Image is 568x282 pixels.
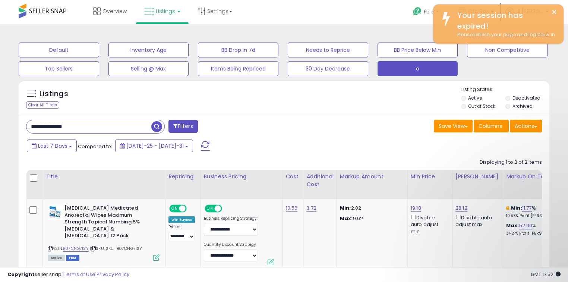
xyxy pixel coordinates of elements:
img: 5100yiF7GvL._SL40_.jpg [48,205,63,220]
span: [DATE]-25 - [DATE]-31 [126,142,184,150]
span: Overview [102,7,127,15]
strong: Max: [340,215,353,222]
label: Deactivated [512,95,540,101]
button: Actions [510,120,542,132]
span: OFF [221,206,233,212]
a: 28.12 [455,204,467,212]
button: Columns [474,120,509,132]
span: Compared to: [78,143,112,150]
div: Markup Amount [340,173,404,181]
label: Active [468,95,482,101]
button: Top Sellers [19,61,99,76]
strong: Copyright [7,271,35,278]
a: Help [407,1,446,24]
span: | SKU: SKU_B07CNG71SY [90,245,142,251]
div: seller snap | | [7,271,129,278]
span: FBM [66,255,79,261]
div: Your session has expired! [452,10,558,31]
a: Privacy Policy [97,271,129,278]
b: [MEDICAL_DATA] Medicated Anorectal Wipes Maximum Strength Topical Numbing 5% [MEDICAL_DATA] & [ME... [64,205,155,241]
button: Save View [434,120,473,132]
div: Title [46,173,162,181]
button: Needs to Reprice [288,43,368,57]
b: Min: [511,204,522,211]
span: Listings [156,7,175,15]
p: Listing States: [461,86,550,93]
label: Archived [512,103,533,109]
strong: Min: [340,204,351,211]
span: All listings currently available for purchase on Amazon [48,255,65,261]
a: 3.72 [306,204,316,212]
div: Clear All Filters [26,101,59,109]
button: 30 Day Decrease [288,61,368,76]
button: × [551,7,557,17]
b: Max: [506,222,519,229]
a: Terms of Use [64,271,95,278]
div: [PERSON_NAME] [455,173,500,181]
div: % [506,222,568,236]
button: Last 7 Days [27,140,77,152]
div: Repricing [168,173,198,181]
a: 19.18 [411,204,421,212]
span: ON [205,206,215,212]
div: Disable auto adjust max [455,213,497,228]
p: 10.53% Profit [PERSON_NAME] [506,213,568,219]
span: Last 7 Days [38,142,67,150]
button: Selling @ Max [108,61,189,76]
div: Displaying 1 to 2 of 2 items [480,159,542,166]
a: B07CNG71SY [63,245,89,252]
i: Get Help [413,7,422,16]
div: Min Price [411,173,449,181]
div: % [506,205,568,219]
button: Filters [168,120,198,133]
button: BB Price Below Min [378,43,458,57]
a: 10.56 [286,204,298,212]
a: 11.77 [522,204,532,212]
button: Items Being Repriced [198,61,278,76]
label: Business Repricing Strategy: [204,216,258,221]
button: BB Drop in 7d [198,43,278,57]
div: Additional Cost [306,173,334,188]
div: Preset: [168,225,195,241]
span: OFF [186,206,198,212]
div: Cost [286,173,300,181]
span: Columns [479,122,502,130]
div: Please refresh your page and log back in [452,31,558,38]
label: Quantity Discount Strategy: [204,242,258,247]
div: Win BuyBox [168,216,195,223]
h5: Listings [40,89,68,99]
p: 9.62 [340,215,402,222]
span: Help [424,9,434,15]
div: Business Pricing [204,173,280,181]
label: Out of Stock [468,103,495,109]
div: ASIN: [48,205,160,260]
span: ON [170,206,179,212]
a: 52.00 [519,222,533,229]
div: Disable auto adjust min [411,213,446,235]
p: 2.02 [340,205,402,211]
button: Default [19,43,99,57]
button: [DATE]-25 - [DATE]-31 [115,140,193,152]
button: Inventory Age [108,43,189,57]
button: o [378,61,458,76]
button: Non Competitive [467,43,548,57]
